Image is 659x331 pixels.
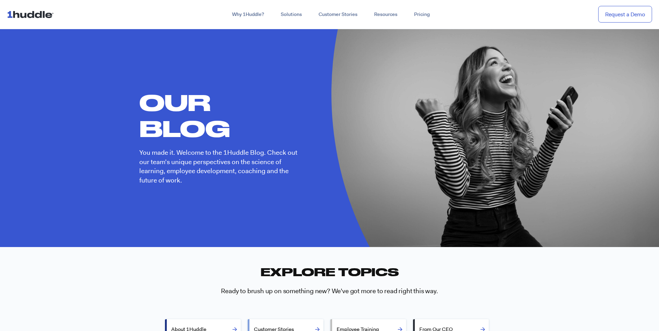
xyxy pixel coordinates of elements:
[272,8,310,21] a: Solutions
[310,8,366,21] a: Customer Stories
[163,264,496,279] h2: Explore Topics
[366,8,406,21] a: Resources
[163,287,496,296] h3: Ready to brush up on something new? We've got more to read right this way.
[406,8,438,21] a: Pricing
[7,8,57,21] img: ...
[139,90,307,141] h1: Our Blog
[139,148,307,185] p: You made it. Welcome to the 1Huddle Blog. Check out our team’s unique perspectives on the science...
[224,8,272,21] a: Why 1Huddle?
[598,6,652,23] a: Request a Demo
